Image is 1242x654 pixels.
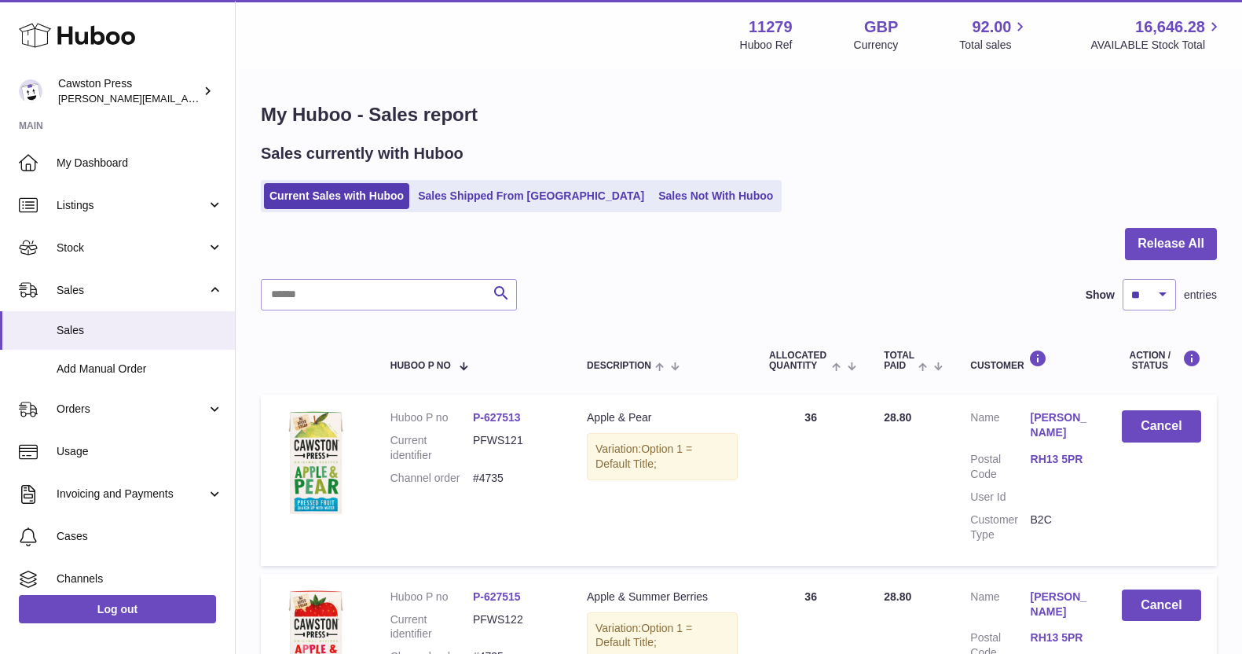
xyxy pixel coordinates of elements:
span: Orders [57,402,207,417]
button: Cancel [1122,410,1201,443]
span: Option 1 = Default Title; [595,622,692,649]
span: AVAILABLE Stock Total [1090,38,1223,53]
dt: Current identifier [390,612,473,642]
dt: Customer Type [970,513,1030,542]
label: Show [1086,288,1115,303]
dd: B2C [1031,513,1090,542]
a: Sales Not With Huboo [653,183,779,209]
dt: Postal Code [970,452,1030,482]
a: Current Sales with Huboo [264,183,409,209]
div: Action / Status [1122,350,1201,371]
dd: PFWS121 [473,433,555,463]
span: Cases [57,529,223,544]
span: [PERSON_NAME][EMAIL_ADDRESS][PERSON_NAME][DOMAIN_NAME] [58,92,399,105]
span: Channels [57,571,223,586]
span: 16,646.28 [1135,17,1205,38]
span: Stock [57,241,207,255]
div: Huboo Ref [740,38,793,53]
strong: 11279 [749,17,793,38]
h1: My Huboo - Sales report [261,102,1217,127]
img: 112791717167880.png [277,410,355,515]
img: thomas.carson@cawstonpress.com [19,79,42,103]
button: Cancel [1122,590,1201,622]
a: RH13 5PR [1031,452,1090,467]
span: Add Manual Order [57,362,223,377]
div: Apple & Summer Berries [587,590,738,604]
span: Usage [57,444,223,459]
dt: Name [970,590,1030,623]
span: 92.00 [972,17,1011,38]
span: Huboo P no [390,361,451,371]
div: Customer [970,350,1090,371]
a: 16,646.28 AVAILABLE Stock Total [1090,17,1223,53]
a: [PERSON_NAME] [1031,410,1090,440]
td: 36 [753,395,868,565]
span: 28.80 [884,590,911,603]
dd: #4735 [473,471,555,486]
span: Total paid [884,351,914,371]
dt: Huboo P no [390,590,473,604]
span: Option 1 = Default Title; [595,443,692,470]
a: RH13 5PR [1031,630,1090,645]
strong: GBP [864,17,898,38]
dt: User Id [970,490,1030,505]
span: Sales [57,283,207,298]
div: Variation: [587,433,738,480]
span: Listings [57,198,207,213]
div: Currency [854,38,899,53]
dt: Name [970,410,1030,444]
dt: Current identifier [390,433,473,463]
a: Sales Shipped From [GEOGRAPHIC_DATA] [412,183,650,209]
div: Apple & Pear [587,410,738,425]
span: Total sales [959,38,1029,53]
dt: Huboo P no [390,410,473,425]
h2: Sales currently with Huboo [261,143,463,164]
span: 28.80 [884,411,911,424]
a: Log out [19,595,216,623]
dd: PFWS122 [473,612,555,642]
a: [PERSON_NAME] [1031,590,1090,619]
span: Sales [57,323,223,338]
button: Release All [1125,228,1217,260]
dt: Channel order [390,471,473,486]
div: Cawston Press [58,76,200,106]
a: P-627513 [473,411,521,424]
a: 92.00 Total sales [959,17,1029,53]
span: Invoicing and Payments [57,487,207,502]
span: entries [1184,288,1217,303]
span: Description [587,361,651,371]
span: My Dashboard [57,156,223,171]
a: P-627515 [473,590,521,603]
span: ALLOCATED Quantity [769,351,828,371]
